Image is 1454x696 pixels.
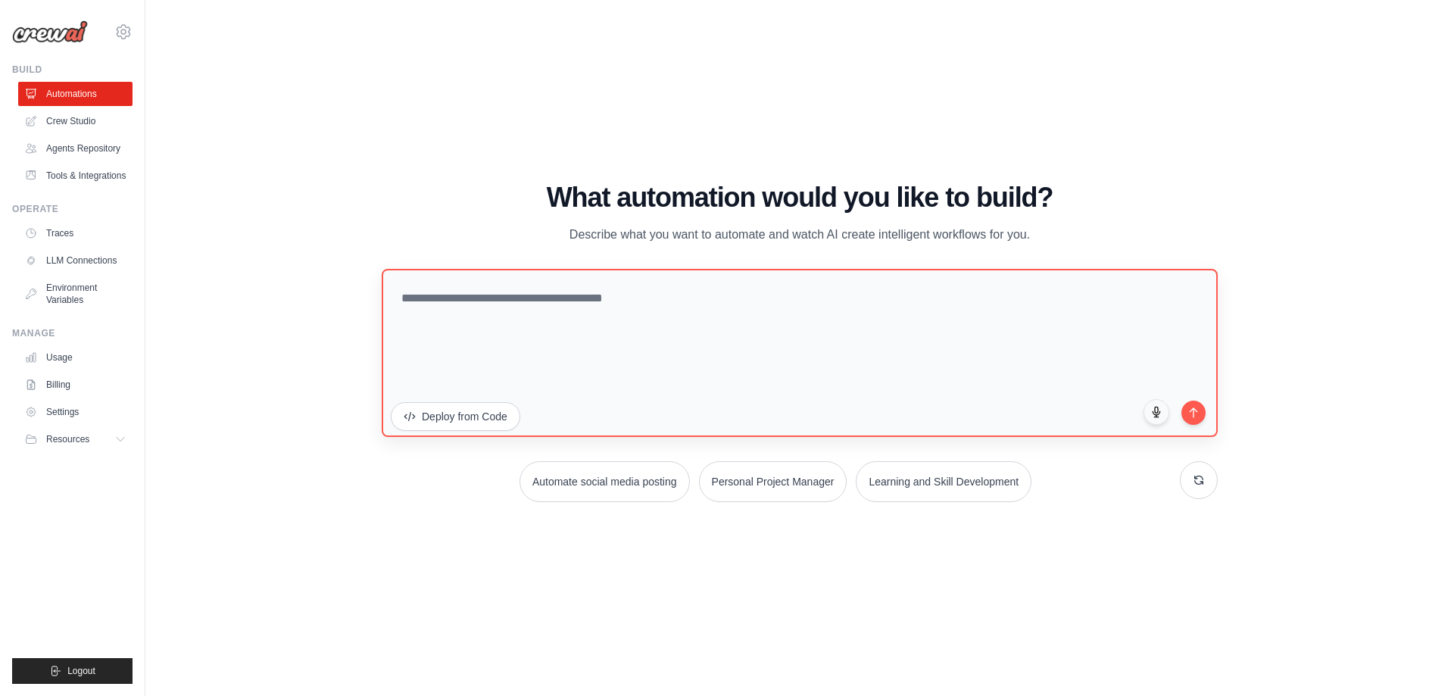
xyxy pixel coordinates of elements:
span: Logout [67,665,95,677]
button: Resources [18,427,133,451]
a: LLM Connections [18,248,133,273]
img: Logo [12,20,88,43]
a: Agents Repository [18,136,133,161]
div: Build [12,64,133,76]
div: Operate [12,203,133,215]
span: Resources [46,433,89,445]
a: Automations [18,82,133,106]
a: Usage [18,345,133,370]
a: Environment Variables [18,276,133,312]
p: Describe what you want to automate and watch AI create intelligent workflows for you. [545,225,1054,245]
div: Manage [12,327,133,339]
button: Learning and Skill Development [856,461,1031,502]
button: Automate social media posting [520,461,690,502]
iframe: Chat Widget [1378,623,1454,696]
a: Traces [18,221,133,245]
a: Tools & Integrations [18,164,133,188]
h1: What automation would you like to build? [382,183,1218,213]
a: Crew Studio [18,109,133,133]
a: Billing [18,373,133,397]
button: Personal Project Manager [699,461,847,502]
a: Settings [18,400,133,424]
button: Logout [12,658,133,684]
button: Deploy from Code [391,402,520,431]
